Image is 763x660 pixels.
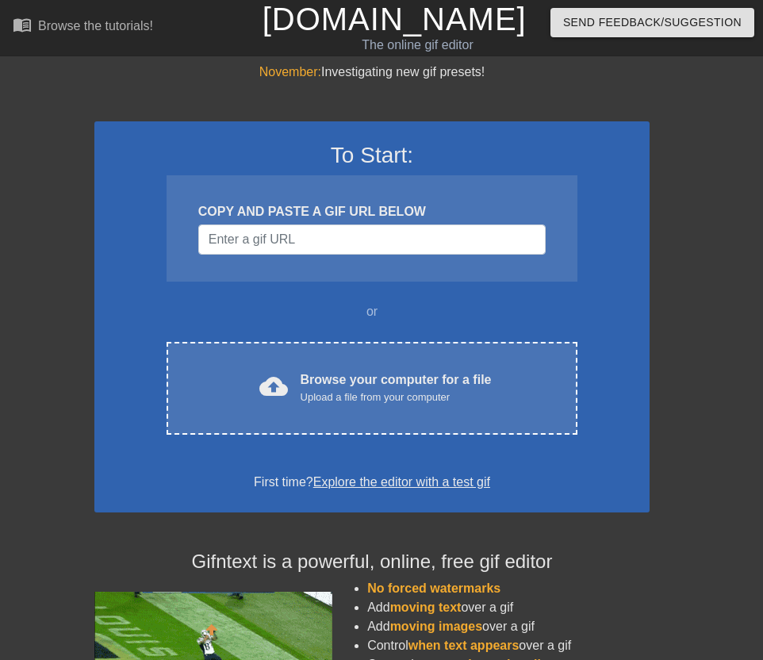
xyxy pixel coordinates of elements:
li: Add over a gif [367,598,650,617]
a: Browse the tutorials! [13,15,153,40]
div: COPY AND PASTE A GIF URL BELOW [198,202,546,221]
span: menu_book [13,15,32,34]
span: moving text [390,601,462,614]
h3: To Start: [115,142,629,169]
span: No forced watermarks [367,581,500,595]
button: Send Feedback/Suggestion [550,8,754,37]
li: Control over a gif [367,636,650,655]
span: moving images [390,620,482,633]
a: Explore the editor with a test gif [313,475,490,489]
div: Browse your computer for a file [301,370,492,405]
div: The online gif editor [263,36,573,55]
span: November: [259,65,321,79]
div: Browse the tutorials! [38,19,153,33]
div: First time? [115,473,629,492]
span: Send Feedback/Suggestion [563,13,742,33]
a: [DOMAIN_NAME] [263,2,527,36]
div: or [136,302,608,321]
span: when text appears [408,639,520,652]
div: Upload a file from your computer [301,389,492,405]
span: cloud_upload [259,372,288,401]
li: Add over a gif [367,617,650,636]
div: Investigating new gif presets! [94,63,650,82]
input: Username [198,224,546,255]
h4: Gifntext is a powerful, online, free gif editor [94,551,650,574]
